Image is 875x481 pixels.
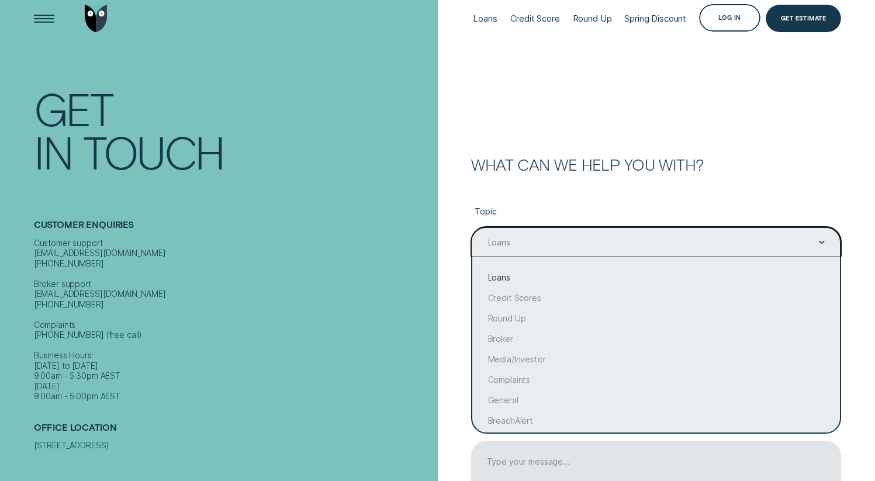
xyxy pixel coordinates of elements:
[83,130,223,173] div: Touch
[34,440,433,451] div: [STREET_ADDRESS]
[34,87,112,130] div: Get
[471,413,841,441] label: Message
[85,5,108,32] img: Wisr
[573,13,612,24] div: Round Up
[472,268,840,288] div: Loans
[472,431,840,452] div: Delete my account
[510,13,560,24] div: Credit Score
[30,5,58,32] button: Open Menu
[34,219,433,237] h2: Customer Enquiries
[472,309,840,329] div: Round Up
[699,4,760,32] button: Log in
[488,237,510,248] div: Loans
[34,422,433,440] h2: Office Location
[472,329,840,349] div: Broker
[34,87,433,172] h1: Get In Touch
[471,198,841,226] label: Topic
[34,238,433,402] div: Customer support [EMAIL_ADDRESS][DOMAIN_NAME] [PHONE_NUMBER] Broker support [EMAIL_ADDRESS][DOMAI...
[472,411,840,431] div: BreachAlert
[472,349,840,370] div: Media/Investor
[473,13,497,24] div: Loans
[34,130,72,173] div: In
[471,157,841,172] h2: What can we help you with?
[472,370,840,390] div: Complaints
[472,288,840,309] div: Credit Scores
[472,390,840,411] div: General
[624,13,686,24] div: Spring Discount
[766,5,842,32] a: Get Estimate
